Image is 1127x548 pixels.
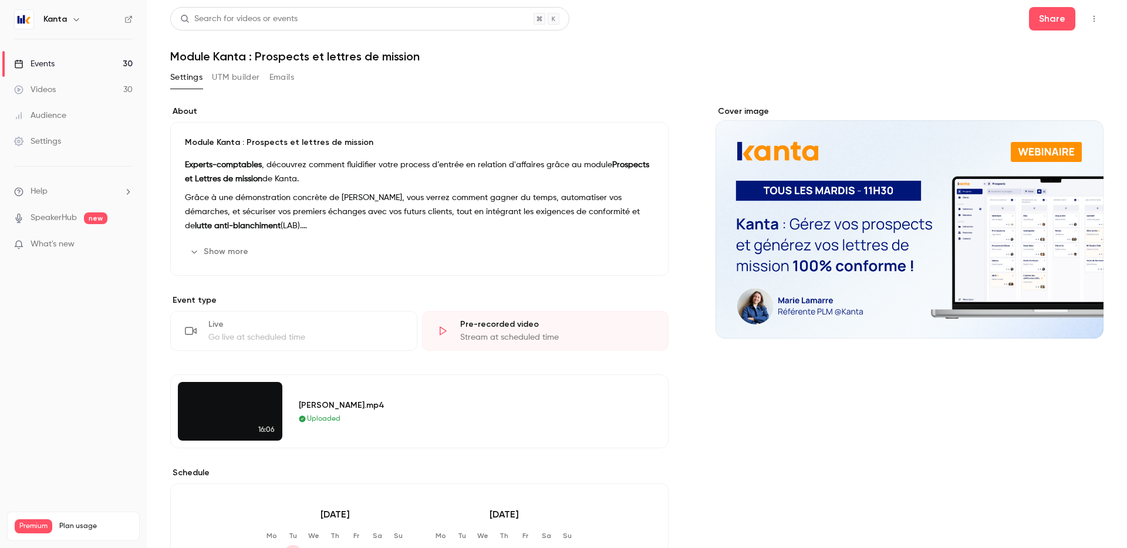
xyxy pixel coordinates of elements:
[716,106,1104,117] label: Cover image
[31,212,77,224] a: SpeakerHub
[170,68,203,87] button: Settings
[495,531,514,540] p: Th
[422,311,669,351] div: Pre-recorded videoStream at scheduled time
[185,191,654,233] p: Grâce à une démonstration concrète de [PERSON_NAME], vous verrez comment gagner du temps, automat...
[119,239,133,250] iframe: Noticeable Trigger
[347,531,366,540] p: Fr
[269,68,294,87] button: Emails
[14,58,55,70] div: Events
[185,158,654,186] p: , découvrez comment fluidifier votre process d’entrée en relation d'affaires grâce au module de K...
[516,531,535,540] p: Fr
[208,319,403,330] div: Live
[453,531,471,540] p: Tu
[170,49,1104,63] h1: Module Kanta : Prospects et lettres de mission
[368,531,387,540] p: Sa
[185,242,255,261] button: Show more
[14,84,56,96] div: Videos
[537,531,556,540] p: Sa
[14,185,133,198] li: help-dropdown-opener
[43,13,67,25] h6: Kanta
[15,519,52,533] span: Premium
[460,319,654,330] div: Pre-recorded video
[1029,7,1075,31] button: Share
[170,295,669,306] p: Event type
[14,136,61,147] div: Settings
[31,238,75,251] span: What's new
[431,508,577,522] p: [DATE]
[299,399,640,411] div: [PERSON_NAME].mp4
[14,110,66,121] div: Audience
[255,423,278,436] span: 16:06
[195,222,281,230] strong: lutte anti-blanchiment
[170,311,417,351] div: LiveGo live at scheduled time
[180,13,298,25] div: Search for videos or events
[84,212,107,224] span: new
[59,522,132,531] span: Plan usage
[208,331,403,343] div: Go live at scheduled time
[305,531,323,540] p: We
[185,137,654,148] p: Module Kanta : Prospects et lettres de mission
[326,531,345,540] p: Th
[170,467,669,479] p: Schedule
[262,531,281,540] p: Mo
[460,331,654,343] div: Stream at scheduled time
[389,531,408,540] p: Su
[170,106,669,117] label: About
[558,531,577,540] p: Su
[307,414,340,424] span: Uploaded
[284,531,302,540] p: Tu
[31,185,48,198] span: Help
[431,531,450,540] p: Mo
[185,161,262,169] strong: Experts-comptables
[262,508,408,522] p: [DATE]
[474,531,492,540] p: We
[15,10,33,29] img: Kanta
[212,68,259,87] button: UTM builder
[716,106,1104,339] section: Cover image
